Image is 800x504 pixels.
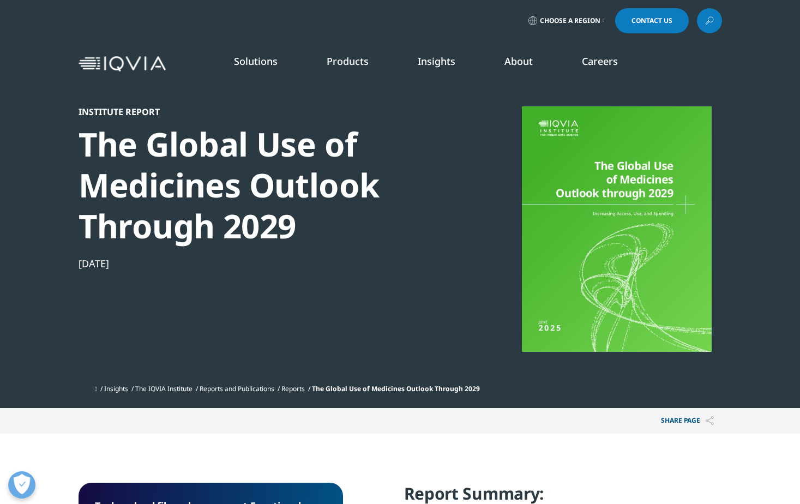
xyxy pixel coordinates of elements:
a: Solutions [234,55,278,68]
a: Insights [418,55,455,68]
span: Contact Us [631,17,672,24]
a: Products [327,55,369,68]
img: IQVIA Healthcare Information Technology and Pharma Clinical Research Company [79,56,166,72]
a: Reports and Publications [200,384,274,393]
a: Reports [281,384,305,393]
p: Share PAGE [653,408,722,434]
button: Share PAGEShare PAGE [653,408,722,434]
a: About [504,55,533,68]
a: Insights [104,384,128,393]
div: Institute Report [79,106,453,117]
a: The IQVIA Institute [135,384,193,393]
div: The Global Use of Medicines Outlook Through 2029 [79,124,453,247]
a: Careers [582,55,618,68]
a: Contact Us [615,8,689,33]
span: Choose a Region [540,16,600,25]
div: [DATE] [79,257,453,270]
img: Share PAGE [706,416,714,425]
nav: Primary [170,38,722,89]
span: The Global Use of Medicines Outlook Through 2029 [312,384,480,393]
button: Open Preferences [8,471,35,499]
